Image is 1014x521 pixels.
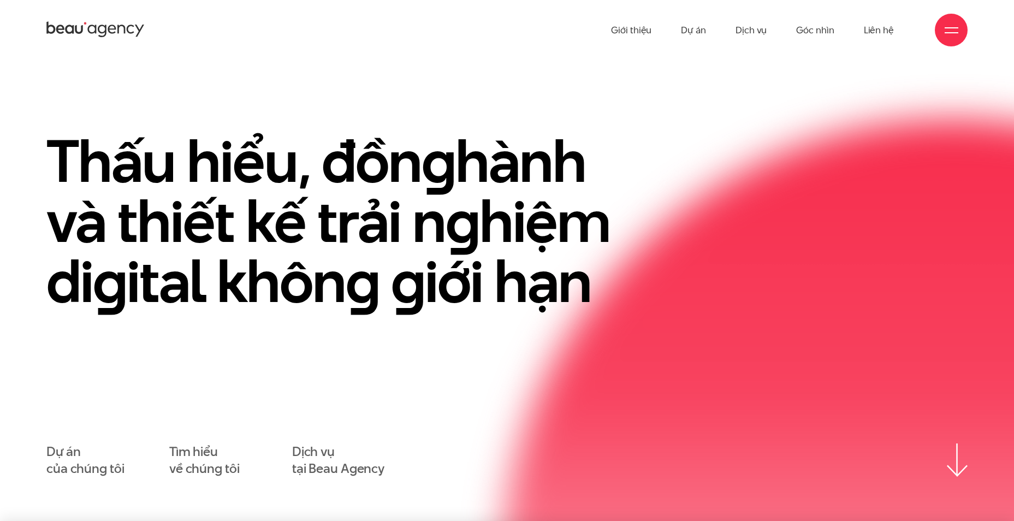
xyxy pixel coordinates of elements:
en: g [346,240,379,322]
en: g [93,240,127,322]
a: Dịch vụtại Beau Agency [292,443,384,477]
en: g [422,120,455,202]
h1: Thấu hiểu, đồn hành và thiết kế trải n hiệm di ital khôn iới hạn [46,131,647,311]
en: g [391,240,425,322]
a: Tìm hiểuvề chúng tôi [169,443,240,477]
en: g [446,180,479,262]
a: Dự áncủa chúng tôi [46,443,124,477]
